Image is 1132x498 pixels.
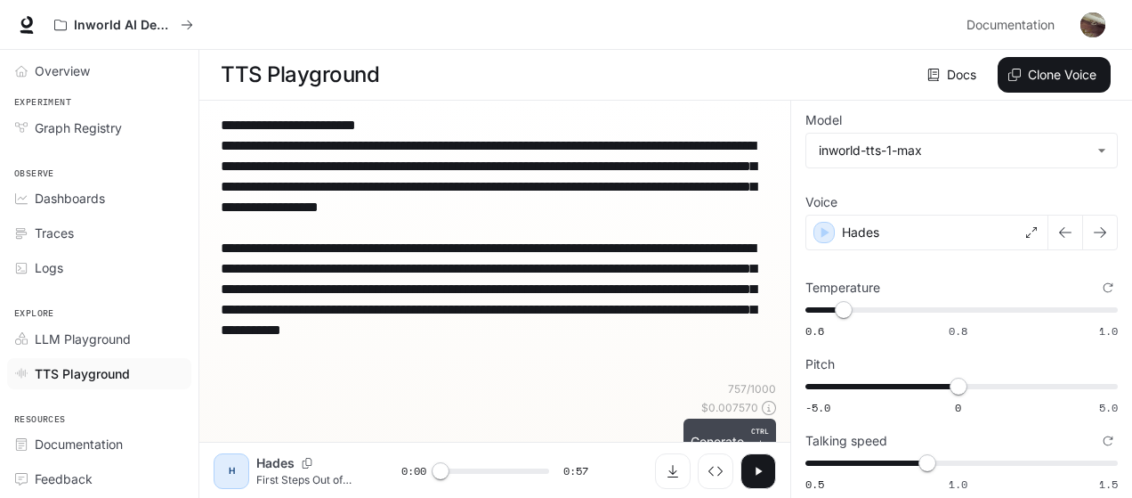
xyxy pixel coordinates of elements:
[46,7,201,43] button: All workspaces
[966,14,1055,37] span: Documentation
[924,57,983,93] a: Docs
[221,57,379,93] h1: TTS Playground
[35,224,74,242] span: Traces
[805,477,824,492] span: 0.5
[7,112,191,143] a: Graph Registry
[7,323,191,355] a: LLM Playground
[7,183,191,214] a: Dashboards
[1075,7,1111,43] button: User avatar
[955,400,961,415] span: 0
[806,134,1117,167] div: inworld-tts-1-max
[805,196,837,208] p: Voice
[655,453,691,489] button: Download audio
[35,118,122,137] span: Graph Registry
[7,55,191,86] a: Overview
[751,426,769,447] p: CTRL +
[1099,477,1118,492] span: 1.5
[1098,278,1118,298] button: Reset to default
[256,472,359,487] p: First Steps Out of Africa “Roughly 60,000 to [DATE], groups of humans began leaving [GEOGRAPHIC_D...
[35,435,123,453] span: Documentation
[7,252,191,283] a: Logs
[805,358,835,371] p: Pitch
[949,477,967,492] span: 1.0
[842,224,879,241] p: Hades
[256,454,295,472] p: Hades
[805,282,880,294] p: Temperature
[35,469,93,488] span: Feedback
[751,426,769,458] p: ⏎
[805,435,887,447] p: Talking speed
[701,400,758,415] p: $ 0.007570
[805,114,842,127] p: Model
[998,57,1111,93] button: Clone Voice
[35,330,131,348] span: LLM Playground
[7,217,191,249] a: Traces
[819,142,1088,159] div: inworld-tts-1-max
[949,323,967,339] span: 0.8
[7,463,191,494] a: Feedback
[35,258,63,277] span: Logs
[1099,400,1118,415] span: 5.0
[35,364,130,383] span: TTS Playground
[698,453,733,489] button: Inspect
[401,462,426,480] span: 0:00
[959,7,1068,43] a: Documentation
[805,400,830,415] span: -5.0
[7,429,191,460] a: Documentation
[1098,431,1118,451] button: Reset to default
[683,419,776,465] button: GenerateCTRL +⏎
[805,323,824,339] span: 0.6
[74,18,174,33] p: Inworld AI Demos
[1080,12,1105,37] img: User avatar
[563,462,588,480] span: 0:57
[1099,323,1118,339] span: 1.0
[295,458,319,469] button: Copy Voice ID
[217,457,246,486] div: H
[35,61,90,80] span: Overview
[35,189,105,208] span: Dashboards
[7,358,191,389] a: TTS Playground
[214,437,289,465] button: Shortcuts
